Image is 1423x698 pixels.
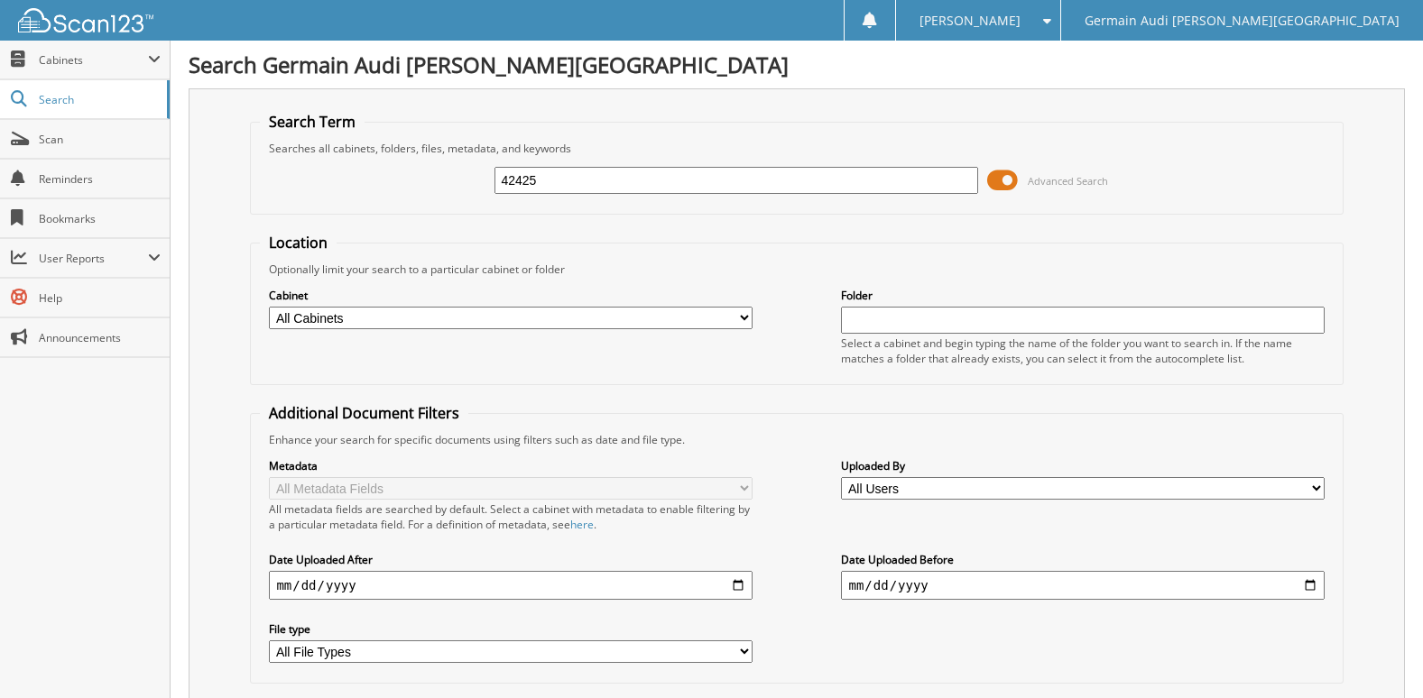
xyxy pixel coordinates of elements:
img: scan123-logo-white.svg [18,8,153,32]
input: start [269,571,752,600]
legend: Search Term [260,112,365,132]
span: Cabinets [39,52,148,68]
label: Folder [841,288,1324,303]
a: here [570,517,594,532]
span: Scan [39,132,161,147]
label: Cabinet [269,288,752,303]
span: Announcements [39,330,161,345]
span: Reminders [39,171,161,187]
span: [PERSON_NAME] [919,15,1021,26]
label: Date Uploaded After [269,552,752,567]
span: Help [39,290,161,306]
iframe: Chat Widget [1333,611,1423,698]
span: Germain Audi [PERSON_NAME][GEOGRAPHIC_DATA] [1085,15,1400,26]
div: All metadata fields are searched by default. Select a cabinet with metadata to enable filtering b... [269,501,752,532]
div: Searches all cabinets, folders, files, metadata, and keywords [260,141,1333,156]
label: Date Uploaded Before [841,552,1324,567]
span: User Reports [39,251,148,266]
span: Search [39,92,158,107]
span: Advanced Search [1028,174,1108,188]
legend: Location [260,233,337,253]
div: Enhance your search for specific documents using filters such as date and file type. [260,432,1333,447]
label: File type [269,621,752,637]
input: end [841,571,1324,600]
div: Optionally limit your search to a particular cabinet or folder [260,262,1333,277]
label: Uploaded By [841,458,1324,473]
h1: Search Germain Audi [PERSON_NAME][GEOGRAPHIC_DATA] [189,50,1405,79]
label: Metadata [269,458,752,473]
legend: Additional Document Filters [260,403,468,423]
span: Bookmarks [39,211,161,226]
div: Select a cabinet and begin typing the name of the folder you want to search in. If the name match... [841,335,1324,366]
